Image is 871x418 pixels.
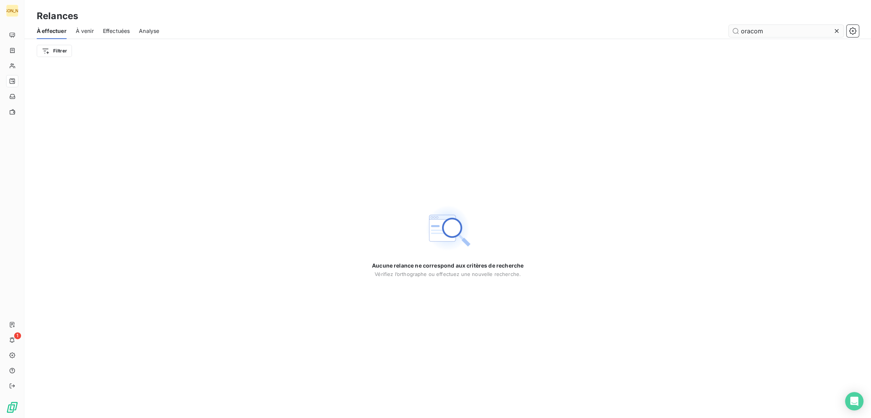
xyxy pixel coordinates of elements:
[37,45,72,57] button: Filtrer
[423,204,472,253] img: Empty state
[37,27,67,35] span: À effectuer
[6,5,18,17] div: [PERSON_NAME]
[845,392,863,410] div: Open Intercom Messenger
[14,332,21,339] span: 1
[103,27,130,35] span: Effectuées
[372,262,524,269] span: Aucune relance ne correspond aux critères de recherche
[37,9,78,23] h3: Relances
[6,401,18,413] img: Logo LeanPay
[139,27,159,35] span: Analyse
[375,271,521,277] span: Vérifiez l’orthographe ou effectuez une nouvelle recherche.
[729,25,843,37] input: Rechercher
[76,27,94,35] span: À venir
